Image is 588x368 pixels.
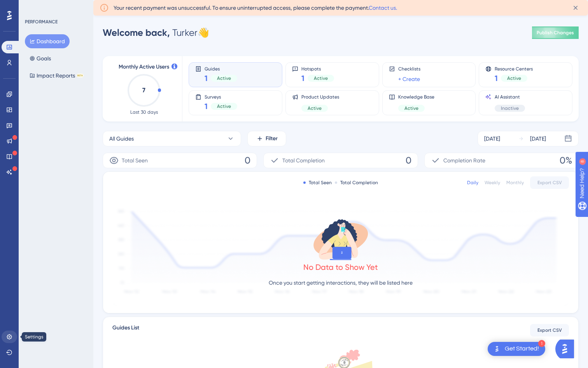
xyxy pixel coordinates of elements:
[560,154,572,167] span: 0%
[119,62,169,72] span: Monthly Active Users
[537,327,562,333] span: Export CSV
[398,94,434,100] span: Knowledge Base
[501,105,519,111] span: Inactive
[122,156,148,165] span: Total Seen
[506,180,524,186] div: Monthly
[114,3,397,12] span: Your recent payment was unsuccessful. To ensure uninterrupted access, please complete the payment.
[530,324,569,336] button: Export CSV
[404,105,418,111] span: Active
[507,75,521,81] span: Active
[301,66,334,71] span: Hotspots
[142,86,145,94] text: 7
[485,180,500,186] div: Weekly
[406,154,411,167] span: 0
[555,337,579,361] iframe: UserGuiding AI Assistant Launcher
[25,34,70,48] button: Dashboard
[335,180,378,186] div: Total Completion
[205,66,237,71] span: Guides
[537,30,574,36] span: Publish Changes
[505,345,539,353] div: Get Started!
[492,344,502,354] img: launcher-image-alternative-text
[369,5,397,11] a: Contact us.
[205,94,237,99] span: Surveys
[130,109,158,115] span: Last 30 days
[205,73,208,84] span: 1
[25,51,56,65] button: Goals
[398,74,420,84] a: + Create
[538,340,545,347] div: 1
[467,180,478,186] div: Daily
[308,105,322,111] span: Active
[301,73,304,84] span: 1
[537,180,562,186] span: Export CSV
[532,26,579,39] button: Publish Changes
[247,131,286,146] button: Filter
[488,342,545,356] div: Open Get Started! checklist, remaining modules: 1
[269,278,413,287] p: Once you start getting interactions, they will be listed here
[77,74,84,77] div: BETA
[530,176,569,189] button: Export CSV
[217,75,231,81] span: Active
[25,69,88,83] button: Impact ReportsBETA
[301,94,339,100] span: Product Updates
[495,94,525,100] span: AI Assistant
[245,154,250,167] span: 0
[18,2,49,11] span: Need Help?
[112,323,139,337] span: Guides List
[398,66,420,72] span: Checklists
[484,134,500,143] div: [DATE]
[103,26,209,39] div: Turker 👋
[217,103,231,109] span: Active
[266,134,278,143] span: Filter
[103,131,241,146] button: All Guides
[303,262,378,273] div: No Data to Show Yet
[443,156,485,165] span: Completion Rate
[205,101,208,112] span: 1
[282,156,325,165] span: Total Completion
[109,134,134,143] span: All Guides
[495,73,498,84] span: 1
[54,4,56,10] div: 8
[303,180,332,186] div: Total Seen
[314,75,328,81] span: Active
[25,19,58,25] div: PERFORMANCE
[530,134,546,143] div: [DATE]
[495,66,533,71] span: Resource Centers
[103,27,170,38] span: Welcome back,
